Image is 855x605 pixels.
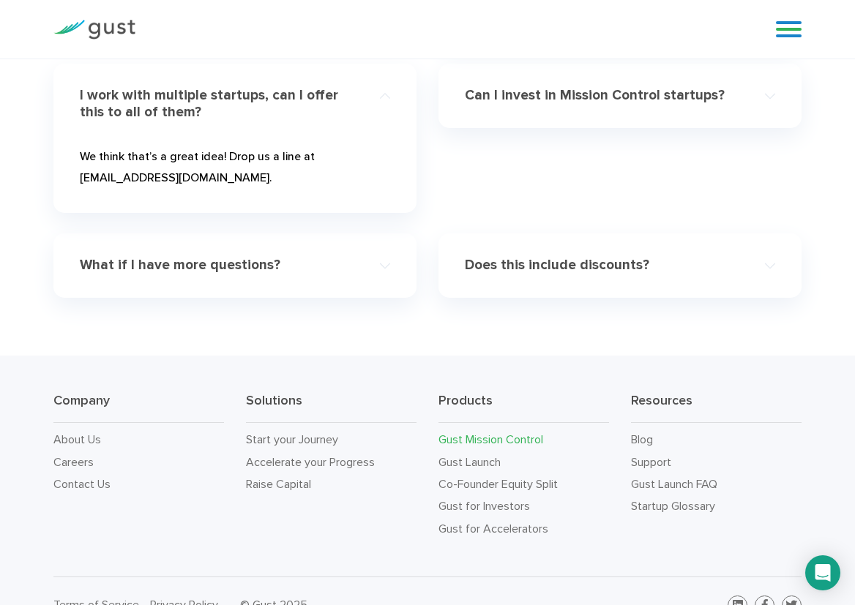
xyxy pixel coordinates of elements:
img: Gust Logo [53,20,135,40]
a: Gust for Accelerators [438,522,548,536]
p: We think that’s a great idea! Drop us a line at [EMAIL_ADDRESS][DOMAIN_NAME]. [80,146,390,195]
h4: What if I have more questions? [80,257,359,274]
a: Support [631,455,671,469]
h4: Does this include discounts? [465,257,744,274]
a: Co-Founder Equity Split [438,477,558,491]
h3: Products [438,392,609,423]
a: Gust Mission Control [438,432,543,446]
a: Start your Journey [246,432,338,446]
a: Careers [53,455,94,469]
h4: Can I invest in Mission Control startups? [465,87,744,104]
div: Open Intercom Messenger [805,555,840,590]
a: Gust for Investors [438,499,530,513]
a: Contact Us [53,477,111,491]
h3: Resources [631,392,802,423]
a: Gust Launch [438,455,501,469]
a: Startup Glossary [631,499,715,513]
a: Accelerate your Progress [246,455,375,469]
h3: Solutions [246,392,417,423]
a: About Us [53,432,101,446]
a: Raise Capital [246,477,311,491]
a: Gust Launch FAQ [631,477,717,491]
h3: Company [53,392,224,423]
a: Blog [631,432,653,446]
h4: I work with multiple startups, can I offer this to all of them? [80,87,359,121]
